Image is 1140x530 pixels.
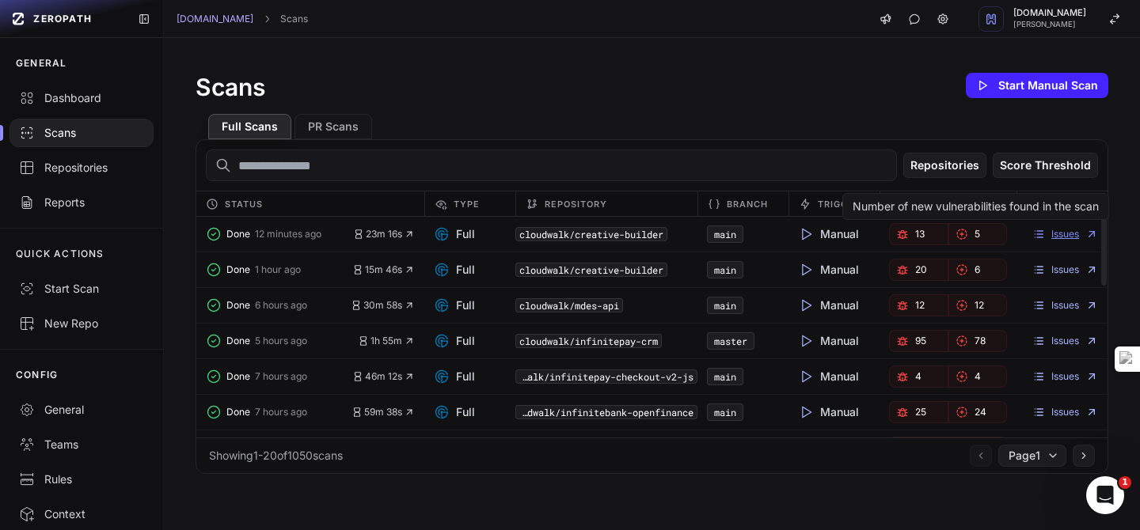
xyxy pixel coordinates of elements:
[226,335,250,347] span: Done
[226,299,250,312] span: Done
[6,6,125,32] a: ZEROPATH
[1032,263,1098,276] a: Issues
[358,335,415,347] button: 1h 55m
[434,333,475,349] span: Full
[915,370,921,383] span: 4
[975,263,980,276] span: 6
[352,263,415,276] button: 15m 46s
[33,13,92,25] span: ZEROPATH
[226,228,250,240] span: Done
[280,13,308,25] a: Scans
[798,369,859,384] span: Manual
[255,406,307,418] span: 7 hours ago
[714,335,747,347] a: master
[993,153,1098,178] button: Score Threshold
[889,365,948,388] a: 4
[1013,21,1086,28] span: [PERSON_NAME]
[261,13,272,25] svg: chevron right,
[19,471,144,487] div: Rules
[351,299,415,312] button: 30m 58s
[19,437,144,452] div: Teams
[1032,370,1098,383] a: Issues
[434,262,475,278] span: Full
[255,228,321,240] span: 12 minutes ago
[798,404,859,420] span: Manual
[16,57,66,70] p: GENERAL
[798,297,859,313] span: Manual
[714,299,736,312] a: main
[853,199,1099,214] div: Number of new vulnerabilities found in the scan
[454,195,480,214] span: Type
[294,114,372,139] button: PR Scans
[351,406,415,418] button: 59m 38s
[19,316,144,331] div: New Repo
[352,370,415,383] button: 46m 12s
[206,401,351,423] button: Done 7 hours ago
[889,401,948,423] button: 25
[889,223,948,245] a: 13
[998,445,1066,467] button: Page1
[1032,299,1098,312] a: Issues
[196,73,265,101] h1: Scans
[19,195,144,210] div: Reports
[948,259,1007,281] a: 6
[948,401,1007,423] button: 24
[948,365,1007,388] a: 4
[948,294,1007,316] a: 12
[515,405,697,419] button: cloudwalk/infinitebank-openfinance
[889,294,948,316] a: 12
[177,13,253,25] a: [DOMAIN_NAME]
[206,294,351,316] button: Done 6 hours ago
[818,195,861,214] span: Trigger
[434,404,475,420] span: Full
[975,228,980,240] span: 5
[714,406,736,418] a: main
[434,226,475,242] span: Full
[353,228,415,240] button: 23m 16s
[948,330,1007,352] a: 78
[515,334,662,348] code: cloudwalk/infinitepay-crm
[714,228,736,240] a: main
[209,448,343,464] div: Showing 1 - 20 of 1050 scans
[206,330,358,352] button: Done 5 hours ago
[915,406,926,418] span: 25
[798,226,859,242] span: Manual
[975,299,984,312] span: 12
[948,223,1007,245] a: 5
[515,298,623,312] code: cloudwalk/mdes-api
[515,263,667,277] code: cloudwalk/creative-builder
[19,506,144,522] div: Context
[19,402,144,418] div: General
[1009,448,1040,464] span: Page 1
[206,365,352,388] button: Done 7 hours ago
[915,335,926,347] span: 95
[1032,335,1098,347] a: Issues
[1032,228,1098,240] a: Issues
[515,369,697,384] code: cloudwalk/infinitepay-checkout-v2-js
[545,195,608,214] span: Repository
[206,223,353,245] button: Done 12 minutes ago
[915,299,925,312] span: 12
[225,195,264,214] span: Status
[975,406,986,418] span: 24
[975,335,986,347] span: 78
[1086,476,1124,514] iframe: Intercom live chat
[255,370,307,383] span: 7 hours ago
[206,259,352,281] button: Done 1 hour ago
[798,262,859,278] span: Manual
[966,73,1108,98] button: Start Manual Scan
[434,369,475,384] span: Full
[434,297,475,313] span: Full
